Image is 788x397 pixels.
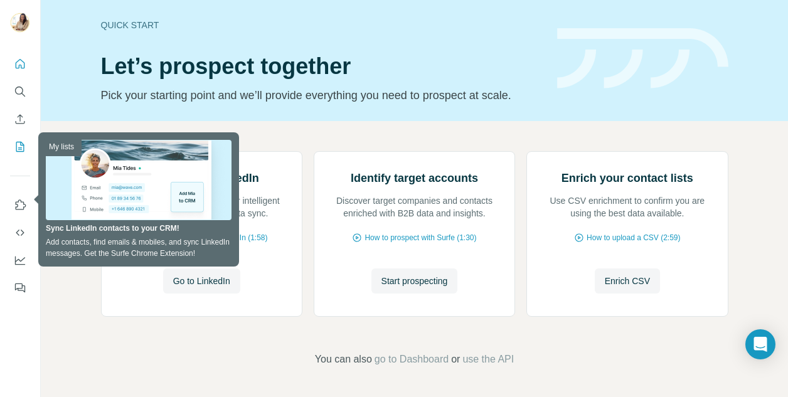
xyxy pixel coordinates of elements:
button: Search [10,80,30,103]
button: Enrich CSV [595,268,660,294]
span: How Surfe works on LinkedIn (1:58) [148,232,268,243]
p: Use CSV enrichment to confirm you are using the best data available. [540,194,715,220]
span: or [451,352,460,367]
span: Enrich CSV [605,275,650,287]
h1: Let’s prospect together [101,54,542,79]
img: Avatar [10,13,30,33]
h2: Enrich your contact lists [562,169,693,187]
button: Dashboard [10,249,30,272]
button: go to Dashboard [375,352,449,367]
button: My lists [10,135,30,158]
button: Quick start [10,53,30,75]
h2: Prospect on LinkedIn [144,169,259,187]
button: Use Surfe API [10,221,30,244]
p: Pick your starting point and we’ll provide everything you need to prospect at scale. [101,87,542,104]
p: Reveal contact information for intelligent prospecting and instant data sync. [114,194,289,220]
img: banner [557,28,728,89]
button: Feedback [10,277,30,299]
button: Start prospecting [371,268,458,294]
span: Start prospecting [381,275,448,287]
span: You can also [315,352,372,367]
div: Open Intercom Messenger [745,329,775,359]
p: Discover target companies and contacts enriched with B2B data and insights. [327,194,502,220]
button: use the API [462,352,514,367]
div: Quick start [101,19,542,31]
button: Go to LinkedIn [163,268,240,294]
span: Go to LinkedIn [173,275,230,287]
span: How to prospect with Surfe (1:30) [365,232,476,243]
h2: Identify target accounts [351,169,478,187]
span: How to upload a CSV (2:59) [587,232,680,243]
button: Enrich CSV [10,108,30,130]
button: Use Surfe on LinkedIn [10,194,30,216]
